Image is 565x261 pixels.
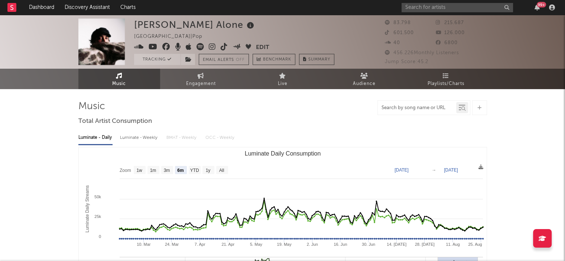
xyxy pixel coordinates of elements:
[84,185,90,232] text: Luminate Daily Streams
[299,54,334,65] button: Summary
[137,242,151,247] text: 10. Mar
[253,54,295,65] a: Benchmark
[278,79,288,88] span: Live
[324,69,405,89] a: Audience
[134,32,211,41] div: [GEOGRAPHIC_DATA] | Pop
[78,131,113,144] div: Luminate - Daily
[306,242,318,247] text: 2. Jun
[385,59,428,64] span: Jump Score: 45.2
[236,58,245,62] em: Off
[436,30,465,35] span: 126.000
[120,131,159,144] div: Luminate - Weekly
[78,117,152,126] span: Total Artist Consumption
[444,167,458,173] text: [DATE]
[194,242,205,247] text: 7. Apr
[436,40,458,45] span: 6800
[221,242,234,247] text: 21. Apr
[405,69,487,89] a: Playlists/Charts
[436,20,464,25] span: 215.687
[263,55,291,64] span: Benchmark
[112,79,126,88] span: Music
[136,168,142,173] text: 1w
[537,2,546,7] div: 99 +
[361,242,375,247] text: 30. Jun
[120,168,131,173] text: Zoom
[160,69,242,89] a: Engagement
[308,58,330,62] span: Summary
[385,30,414,35] span: 601.500
[432,167,436,173] text: →
[186,79,216,88] span: Engagement
[134,54,181,65] button: Tracking
[394,167,409,173] text: [DATE]
[385,50,459,55] span: 456.226 Monthly Listeners
[94,195,101,199] text: 50k
[415,242,434,247] text: 28. [DATE]
[98,234,101,239] text: 0
[535,4,540,10] button: 99+
[385,40,400,45] span: 40
[385,20,411,25] span: 83.798
[250,242,262,247] text: 5. May
[163,168,170,173] text: 3m
[134,19,256,31] div: [PERSON_NAME] Alone
[177,168,184,173] text: 6m
[78,69,160,89] a: Music
[468,242,482,247] text: 25. Aug
[402,3,513,12] input: Search for artists
[219,168,224,173] text: All
[387,242,406,247] text: 14. [DATE]
[190,168,199,173] text: YTD
[353,79,376,88] span: Audience
[165,242,179,247] text: 24. Mar
[446,242,460,247] text: 11. Aug
[378,105,456,111] input: Search by song name or URL
[256,43,269,52] button: Edit
[150,168,156,173] text: 1m
[199,54,249,65] button: Email AlertsOff
[205,168,210,173] text: 1y
[334,242,347,247] text: 16. Jun
[428,79,464,88] span: Playlists/Charts
[277,242,292,247] text: 19. May
[242,69,324,89] a: Live
[244,150,321,157] text: Luminate Daily Consumption
[94,214,101,219] text: 25k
